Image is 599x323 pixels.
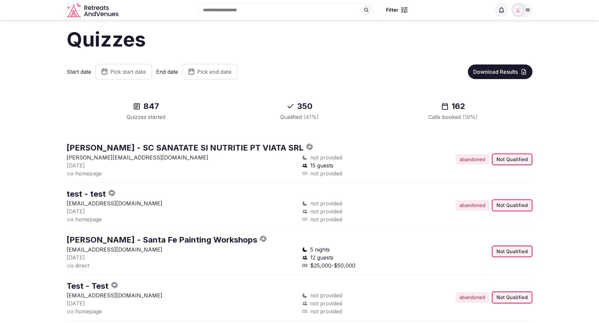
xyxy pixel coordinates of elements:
button: [PERSON_NAME] - Santa Fe Painting Workshops [67,234,257,246]
button: [DATE] [67,207,85,215]
div: not provided [302,307,415,315]
span: via [67,308,74,315]
div: abandoned [456,200,489,211]
button: [DATE] [67,254,85,262]
span: not provided [310,154,342,161]
span: Pick end date [197,68,232,75]
svg: Retreats and Venues company logo [67,3,120,18]
span: not provided [310,299,342,307]
div: 162 [384,101,522,112]
span: 5 nights [310,246,330,254]
button: Download Results [468,64,532,79]
span: via [67,170,74,177]
div: Not Qualified [492,246,532,258]
label: Start date [67,68,91,75]
div: Not Qualified [492,199,532,211]
span: via [67,262,74,269]
p: [EMAIL_ADDRESS][DOMAIN_NAME] [67,199,297,207]
a: Test - Test [67,281,108,291]
div: not provided [302,169,415,177]
a: [PERSON_NAME] - SC SANATATE SI NUTRITIE PT VIATA SRL [67,143,303,153]
p: [PERSON_NAME][EMAIL_ADDRESS][DOMAIN_NAME] [67,154,297,161]
button: [DATE] [67,299,85,307]
div: abandoned [456,154,489,165]
button: Test - Test [67,280,108,292]
span: Download Results [473,68,518,75]
button: [DATE] [67,161,85,169]
span: homepage [75,170,102,177]
p: [EMAIL_ADDRESS][DOMAIN_NAME] [67,291,297,299]
button: Pick start date [95,64,152,80]
button: [PERSON_NAME] - SC SANATATE SI NUTRITIE PT VIATA SRL [67,142,303,154]
span: 12 guests [310,254,333,262]
div: Not Qualified [492,291,532,303]
span: Filter [386,7,398,13]
div: $25,000-$50,000 [302,262,415,269]
span: not provided [310,199,342,207]
label: End date [156,68,178,75]
button: Filter [382,4,412,16]
span: 15 guests [310,161,333,169]
div: Not Qualified [492,154,532,165]
span: ( 41 %) [303,114,319,120]
div: 847 [77,101,215,112]
p: [EMAIL_ADDRESS][DOMAIN_NAME] [67,246,297,254]
a: test - test [67,189,106,199]
button: Pick end date [182,64,238,80]
div: abandoned [456,292,489,303]
div: 350 [231,101,368,112]
span: not provided [310,207,342,215]
a: Visit the homepage [67,3,120,18]
div: Qualified [231,113,368,121]
span: [DATE] [67,162,85,169]
span: Pick start date [110,68,146,75]
span: [DATE] [67,208,85,215]
span: via [67,216,74,223]
span: direct [75,262,89,269]
h1: Quizzes [67,25,532,53]
span: [DATE] [67,254,85,261]
span: homepage [75,216,102,223]
button: test - test [67,188,106,200]
a: [PERSON_NAME] - Santa Fe Painting Workshops [67,235,257,245]
span: not provided [310,291,342,299]
div: Quizzes started [77,113,215,121]
span: [DATE] [67,300,85,307]
span: homepage [75,308,102,315]
div: not provided [302,215,415,223]
span: ( 19 %) [463,114,478,120]
div: Calls booked [384,113,522,121]
img: Matt Grant Oakes [513,5,523,15]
